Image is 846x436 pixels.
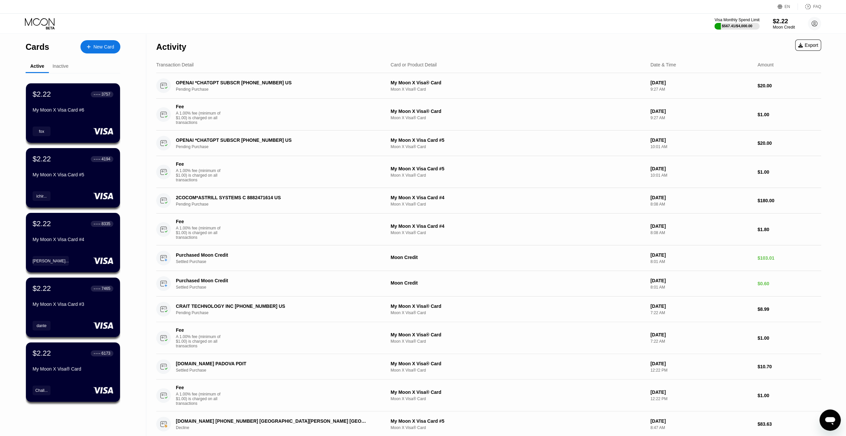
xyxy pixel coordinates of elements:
[33,107,113,113] div: My Moon X Visa Card #6
[33,219,51,228] div: $2.22
[391,255,645,260] div: Moon Credit
[30,63,44,69] div: Active
[650,80,752,85] div: [DATE]
[156,380,821,411] div: FeeA 1.00% fee (minimum of $1.00) is charged on all transactionsMy Moon X Visa® CardMoon X Visa® ...
[758,198,821,203] div: $180.00
[391,195,645,200] div: My Moon X Visa Card #4
[94,93,100,95] div: ● ● ● ●
[391,173,645,178] div: Moon X Visa® Card
[176,111,226,125] div: A 1.00% fee (minimum of $1.00) is charged on all transactions
[714,18,759,30] div: Visa Monthly Spend Limit$567.41/$4,000.00
[101,221,110,226] div: 8335
[33,259,69,263] div: [PERSON_NAME]...
[176,285,382,290] div: Settled Purchase
[650,368,752,373] div: 12:22 PM
[156,322,821,354] div: FeeA 1.00% fee (minimum of $1.00) is charged on all transactionsMy Moon X Visa® CardMoon X Visa® ...
[391,230,645,235] div: Moon X Visa® Card
[650,339,752,344] div: 7:22 AM
[391,339,645,344] div: Moon X Visa® Card
[156,214,821,245] div: FeeA 1.00% fee (minimum of $1.00) is charged on all transactionsMy Moon X Visa Card #4Moon X Visa...
[33,349,51,358] div: $2.22
[391,116,645,120] div: Moon X Visa® Card
[650,144,752,149] div: 10:01 AM
[33,127,51,136] div: fox
[778,3,798,10] div: EN
[156,297,821,322] div: CRAIT TECHNOLOGY INC [PHONE_NUMBER] USPending PurchaseMy Moon X Visa® CardMoon X Visa® Card[DATE]...
[26,213,120,272] div: $2.22● ● ● ●8335My Moon X Visa Card #4[PERSON_NAME]...
[33,155,51,163] div: $2.22
[798,43,818,48] div: Export
[391,425,645,430] div: Moon X Visa® Card
[391,223,645,229] div: My Moon X Visa Card #4
[156,73,821,99] div: OPENAI *CHATGPT SUBSCR [PHONE_NUMBER] USPending PurchaseMy Moon X Visa® CardMoon X Visa® Card[DAT...
[33,237,113,242] div: My Moon X Visa Card #4
[391,304,645,309] div: My Moon X Visa® Card
[156,245,821,271] div: Purchased Moon CreditSettled PurchaseMoon Credit[DATE]8:01 AM$103.01
[176,87,382,92] div: Pending Purchase
[650,173,752,178] div: 10:01 AM
[37,323,47,328] div: dante
[650,252,752,258] div: [DATE]
[758,335,821,341] div: $1.00
[36,194,47,199] div: ichir...
[176,226,226,240] div: A 1.00% fee (minimum of $1.00) is charged on all transactions
[39,129,44,134] div: fox
[819,409,841,431] iframe: Button to launch messaging window
[35,388,48,393] div: Chall...
[101,92,110,97] div: 3757
[650,304,752,309] div: [DATE]
[758,421,821,427] div: $83.63
[53,63,68,69] div: Inactive
[33,386,51,395] div: Chall...
[26,42,49,52] div: Cards
[650,361,752,366] div: [DATE]
[176,392,226,406] div: A 1.00% fee (minimum of $1.00) is charged on all transactions
[176,144,382,149] div: Pending Purchase
[156,188,821,214] div: 2COCOM*ASTRILL SYSTEMS C 8882471614 USPending PurchaseMy Moon X Visa Card #4Moon X Visa® Card[DAT...
[176,304,368,309] div: CRAIT TECHNOLOGY INC [PHONE_NUMBER] US
[650,109,752,114] div: [DATE]
[176,202,382,207] div: Pending Purchase
[391,396,645,401] div: Moon X Visa® Card
[176,161,222,167] div: Fee
[773,25,795,30] div: Moon Credit
[650,332,752,337] div: [DATE]
[391,202,645,207] div: Moon X Visa® Card
[773,18,795,30] div: $2.22Moon Credit
[26,278,120,337] div: $2.22● ● ● ●7465My Moon X Visa Card #3dante
[650,396,752,401] div: 12:22 PM
[650,116,752,120] div: 9:27 AM
[176,219,222,224] div: Fee
[176,385,222,390] div: Fee
[176,137,368,143] div: OPENAI *CHATGPT SUBSCR [PHONE_NUMBER] US
[758,364,821,369] div: $10.70
[758,112,821,117] div: $1.00
[650,166,752,171] div: [DATE]
[650,137,752,143] div: [DATE]
[391,144,645,149] div: Moon X Visa® Card
[26,148,120,208] div: $2.22● ● ● ●4194My Moon X Visa Card #5ichir...
[101,286,110,291] div: 7465
[176,368,382,373] div: Settled Purchase
[391,87,645,92] div: Moon X Visa® Card
[722,24,752,28] div: $567.41 / $4,000.00
[176,334,226,348] div: A 1.00% fee (minimum of $1.00) is charged on all transactions
[156,271,821,297] div: Purchased Moon CreditSettled PurchaseMoon Credit[DATE]8:01 AM$0.60
[391,310,645,315] div: Moon X Visa® Card
[101,157,110,161] div: 4194
[176,259,382,264] div: Settled Purchase
[650,230,752,235] div: 8:08 AM
[650,62,676,67] div: Date & Time
[650,390,752,395] div: [DATE]
[176,425,382,430] div: Decline
[33,302,113,307] div: My Moon X Visa Card #3
[813,4,821,9] div: FAQ
[391,361,645,366] div: My Moon X Visa® Card
[798,3,821,10] div: FAQ
[758,140,821,146] div: $20.00
[650,195,752,200] div: [DATE]
[156,156,821,188] div: FeeA 1.00% fee (minimum of $1.00) is charged on all transactionsMy Moon X Visa Card #5Moon X Visa...
[33,284,51,293] div: $2.22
